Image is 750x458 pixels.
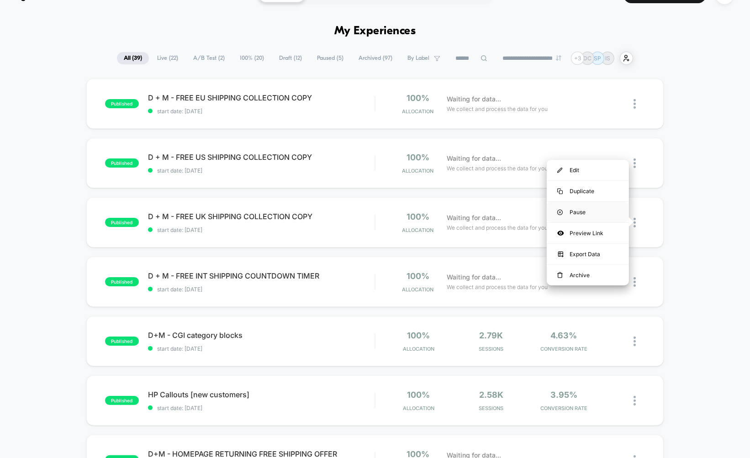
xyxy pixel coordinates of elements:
span: Sessions [457,405,525,411]
img: menu [557,168,563,173]
span: We collect and process the data for you [447,164,548,173]
span: start date: [DATE] [148,226,375,233]
div: Export Data [547,244,629,264]
span: 100% [407,93,429,103]
span: Waiting for data... [447,213,501,223]
span: CONVERSION RATE [530,405,598,411]
img: menu [557,189,563,194]
span: 2.79k [479,331,503,340]
span: start date: [DATE] [148,286,375,293]
span: 100% [407,153,429,162]
span: CONVERSION RATE [530,346,598,352]
span: Waiting for data... [447,153,501,163]
span: D + M - FREE EU SHIPPING COLLECTION COPY [148,93,375,102]
img: close [634,218,636,227]
span: 100% [407,212,429,221]
span: published [105,99,139,108]
span: published [105,396,139,405]
img: close [634,396,636,405]
span: Archived ( 97 ) [352,52,399,64]
span: published [105,277,139,286]
span: HP Callouts [new customers] [148,390,375,399]
span: Allocation [402,168,434,174]
span: 100% [407,271,429,281]
span: Allocation [402,108,434,115]
span: Allocation [402,286,434,293]
span: start date: [DATE] [148,405,375,411]
span: D + M - FREE US SHIPPING COLLECTION COPY [148,153,375,162]
span: D + M - FREE INT SHIPPING COUNTDOWN TIMER [148,271,375,280]
span: All ( 39 ) [117,52,149,64]
span: Waiting for data... [447,94,501,104]
span: 3.95% [550,390,577,400]
div: Duplicate [547,181,629,201]
span: start date: [DATE] [148,345,375,352]
p: SP [594,55,602,62]
span: D+M - CGI category blocks [148,331,375,340]
div: Pause [547,202,629,222]
img: menu [557,210,563,215]
span: We collect and process the data for you [447,223,548,232]
span: 4.63% [550,331,577,340]
span: published [105,158,139,168]
span: published [105,337,139,346]
span: D + M - FREE UK SHIPPING COLLECTION COPY [148,212,375,221]
span: Allocation [402,227,434,233]
span: Waiting for data... [447,272,501,282]
span: Allocation [403,405,434,411]
span: A/B Test ( 2 ) [186,52,232,64]
h1: My Experiences [334,25,416,38]
span: 2.58k [479,390,503,400]
span: We collect and process the data for you [447,105,548,113]
span: start date: [DATE] [148,167,375,174]
div: Preview Link [547,223,629,243]
span: Draft ( 12 ) [272,52,309,64]
span: 100% [407,390,430,400]
img: end [556,55,561,61]
img: close [634,158,636,168]
img: menu [557,272,563,279]
img: close [634,337,636,346]
span: By Label [407,55,429,62]
span: published [105,218,139,227]
div: + 3 [571,52,584,65]
div: Edit [547,160,629,180]
p: DC [584,55,592,62]
span: start date: [DATE] [148,108,375,115]
span: Paused ( 5 ) [310,52,350,64]
span: Live ( 22 ) [150,52,185,64]
img: close [634,99,636,109]
div: Archive [547,265,629,285]
span: We collect and process the data for you [447,283,548,291]
img: close [634,277,636,287]
span: 100% [407,331,430,340]
p: IS [605,55,610,62]
span: Allocation [403,346,434,352]
span: 100% ( 20 ) [233,52,271,64]
span: Sessions [457,346,525,352]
